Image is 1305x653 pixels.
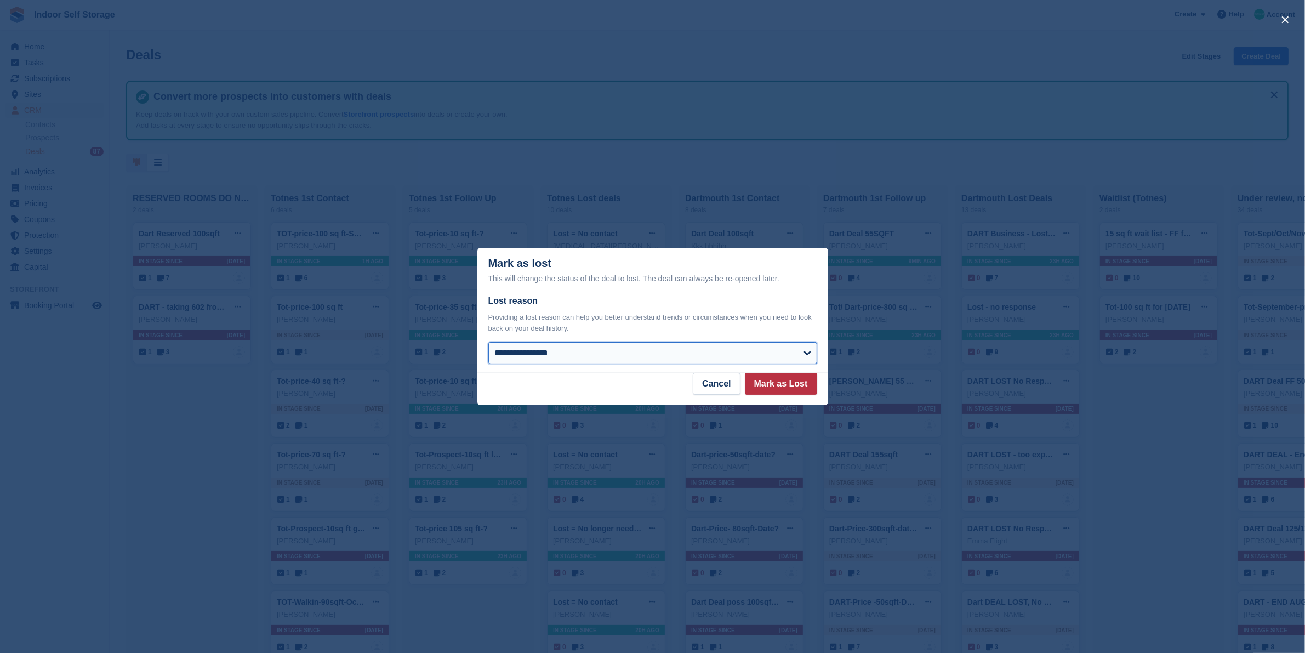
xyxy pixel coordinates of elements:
label: Lost reason [488,294,817,308]
button: close [1276,11,1294,29]
button: Cancel [693,373,740,395]
p: Providing a lost reason can help you better understand trends or circumstances when you need to l... [488,312,817,333]
button: Mark as Lost [745,373,817,395]
div: Mark as lost [488,257,817,285]
div: This will change the status of the deal to lost. The deal can always be re-opened later. [488,272,817,285]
